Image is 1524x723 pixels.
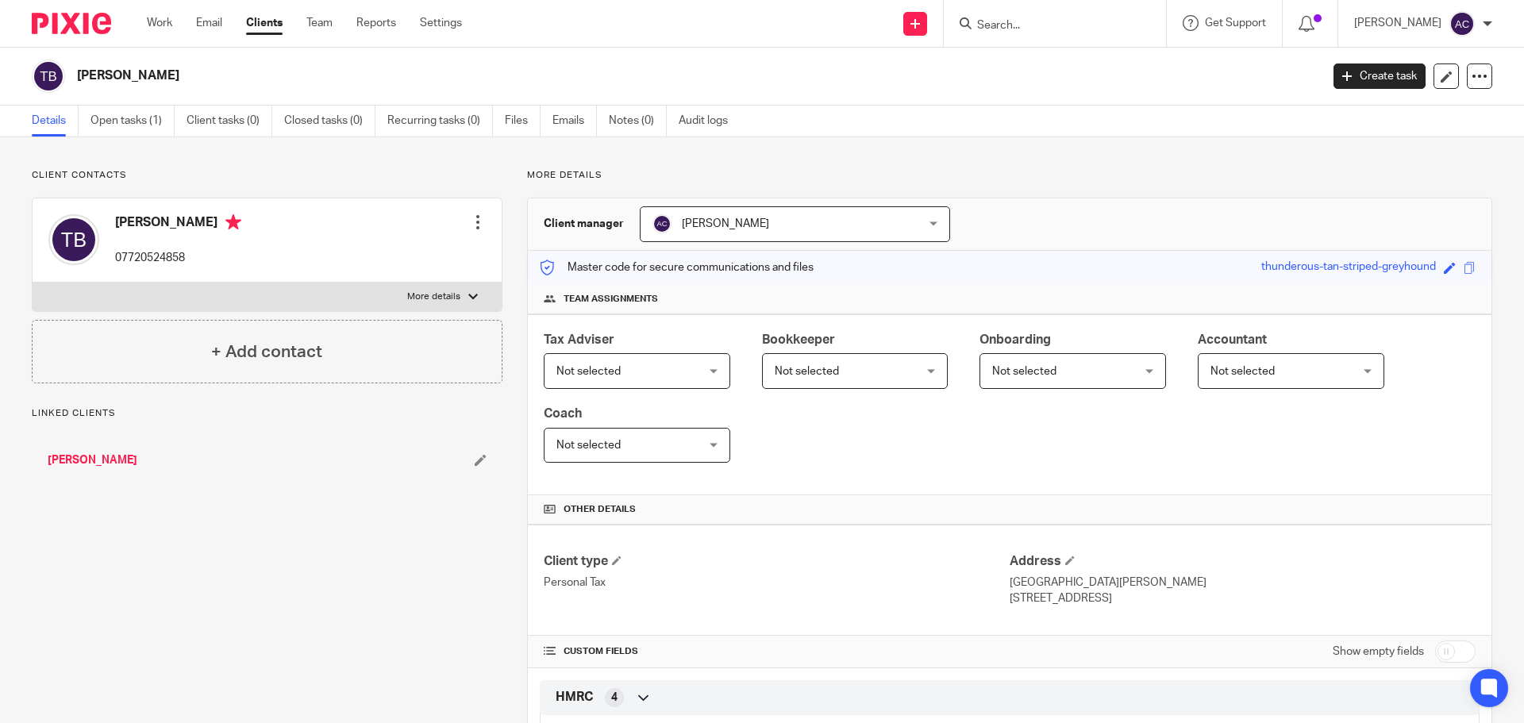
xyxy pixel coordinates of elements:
[976,19,1118,33] input: Search
[187,106,272,137] a: Client tasks (0)
[225,214,241,230] i: Primary
[356,15,396,31] a: Reports
[979,333,1051,346] span: Onboarding
[544,216,624,232] h3: Client manager
[564,503,636,516] span: Other details
[544,645,1010,658] h4: CUSTOM FIELDS
[387,106,493,137] a: Recurring tasks (0)
[1010,575,1476,590] p: [GEOGRAPHIC_DATA][PERSON_NAME]
[196,15,222,31] a: Email
[115,250,241,266] p: 07720524858
[90,106,175,137] a: Open tasks (1)
[77,67,1063,84] h2: [PERSON_NAME]
[32,60,65,93] img: svg%3E
[682,218,769,229] span: [PERSON_NAME]
[48,452,137,468] a: [PERSON_NAME]
[211,340,322,364] h4: + Add contact
[1333,63,1426,89] a: Create task
[48,214,99,265] img: svg%3E
[246,15,283,31] a: Clients
[32,169,502,182] p: Client contacts
[1205,17,1266,29] span: Get Support
[1354,15,1441,31] p: [PERSON_NAME]
[115,214,241,234] h4: [PERSON_NAME]
[544,553,1010,570] h4: Client type
[32,106,79,137] a: Details
[1449,11,1475,37] img: svg%3E
[652,214,672,233] img: svg%3E
[775,366,839,377] span: Not selected
[679,106,740,137] a: Audit logs
[407,290,460,303] p: More details
[544,575,1010,590] p: Personal Tax
[1010,590,1476,606] p: [STREET_ADDRESS]
[762,333,835,346] span: Bookkeeper
[564,293,658,306] span: Team assignments
[32,13,111,34] img: Pixie
[147,15,172,31] a: Work
[420,15,462,31] a: Settings
[556,366,621,377] span: Not selected
[540,260,814,275] p: Master code for secure communications and files
[611,690,618,706] span: 4
[1010,553,1476,570] h4: Address
[32,407,502,420] p: Linked clients
[544,407,582,420] span: Coach
[1261,259,1436,277] div: thunderous-tan-striped-greyhound
[556,440,621,451] span: Not selected
[284,106,375,137] a: Closed tasks (0)
[1210,366,1275,377] span: Not selected
[556,689,593,706] span: HMRC
[505,106,541,137] a: Files
[527,169,1492,182] p: More details
[992,366,1056,377] span: Not selected
[1198,333,1267,346] span: Accountant
[552,106,597,137] a: Emails
[544,333,614,346] span: Tax Adviser
[306,15,333,31] a: Team
[609,106,667,137] a: Notes (0)
[1333,644,1424,660] label: Show empty fields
